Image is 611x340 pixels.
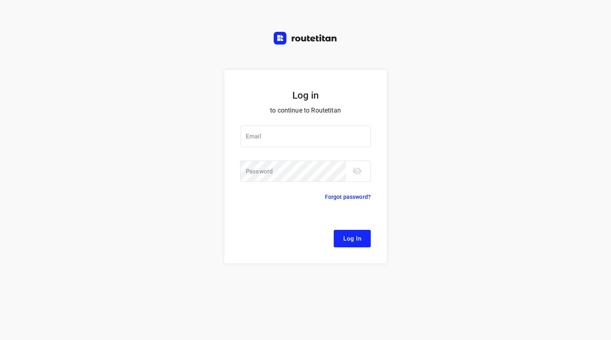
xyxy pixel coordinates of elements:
p: to continue to Routetitan [240,105,371,116]
span: Log In [343,233,361,244]
button: Log In [334,230,371,247]
button: toggle password visibility [349,163,365,179]
img: Routetitan [274,32,337,45]
h5: Log in [240,89,371,102]
p: Forgot password? [325,192,371,202]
